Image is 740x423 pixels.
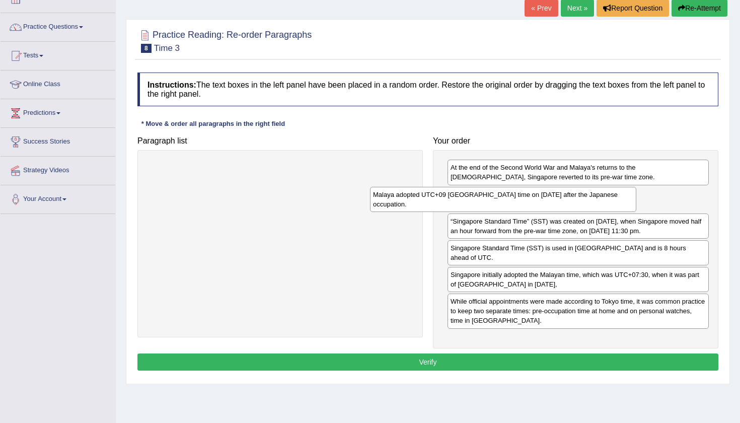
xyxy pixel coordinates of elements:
span: 8 [141,44,152,53]
small: Time 3 [154,43,180,53]
a: Your Account [1,185,115,210]
a: Online Class [1,70,115,96]
button: Verify [137,354,718,371]
h4: Your order [433,136,718,146]
a: Success Stories [1,128,115,153]
a: Predictions [1,99,115,124]
a: Strategy Videos [1,157,115,182]
div: Singapore Standard Time (SST) is used in [GEOGRAPHIC_DATA] and is 8 hours ahead of UTC. [448,240,709,265]
a: Practice Questions [1,13,115,38]
div: “Singapore Standard Time” (SST) was created on [DATE], when Singapore moved half an hour forward ... [448,214,709,239]
h4: Paragraph list [137,136,423,146]
div: Singapore initially adopted the Malayan time, which was UTC+07:30, when it was part of [GEOGRAPHI... [448,267,709,292]
b: Instructions: [147,81,196,89]
div: While official appointments were made according to Tokyo time, it was common practice to keep two... [448,294,709,328]
h2: Practice Reading: Re-order Paragraphs [137,28,312,53]
div: * Move & order all paragraphs in the right field [137,119,289,128]
div: At the end of the Second World War and Malaya's returns to the [DEMOGRAPHIC_DATA], Singapore reve... [448,160,709,185]
h4: The text boxes in the left panel have been placed in a random order. Restore the original order b... [137,73,718,106]
div: Malaya adopted UTC+09 [GEOGRAPHIC_DATA] time on [DATE] after the Japanese occupation. [370,187,636,212]
a: Tests [1,42,115,67]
